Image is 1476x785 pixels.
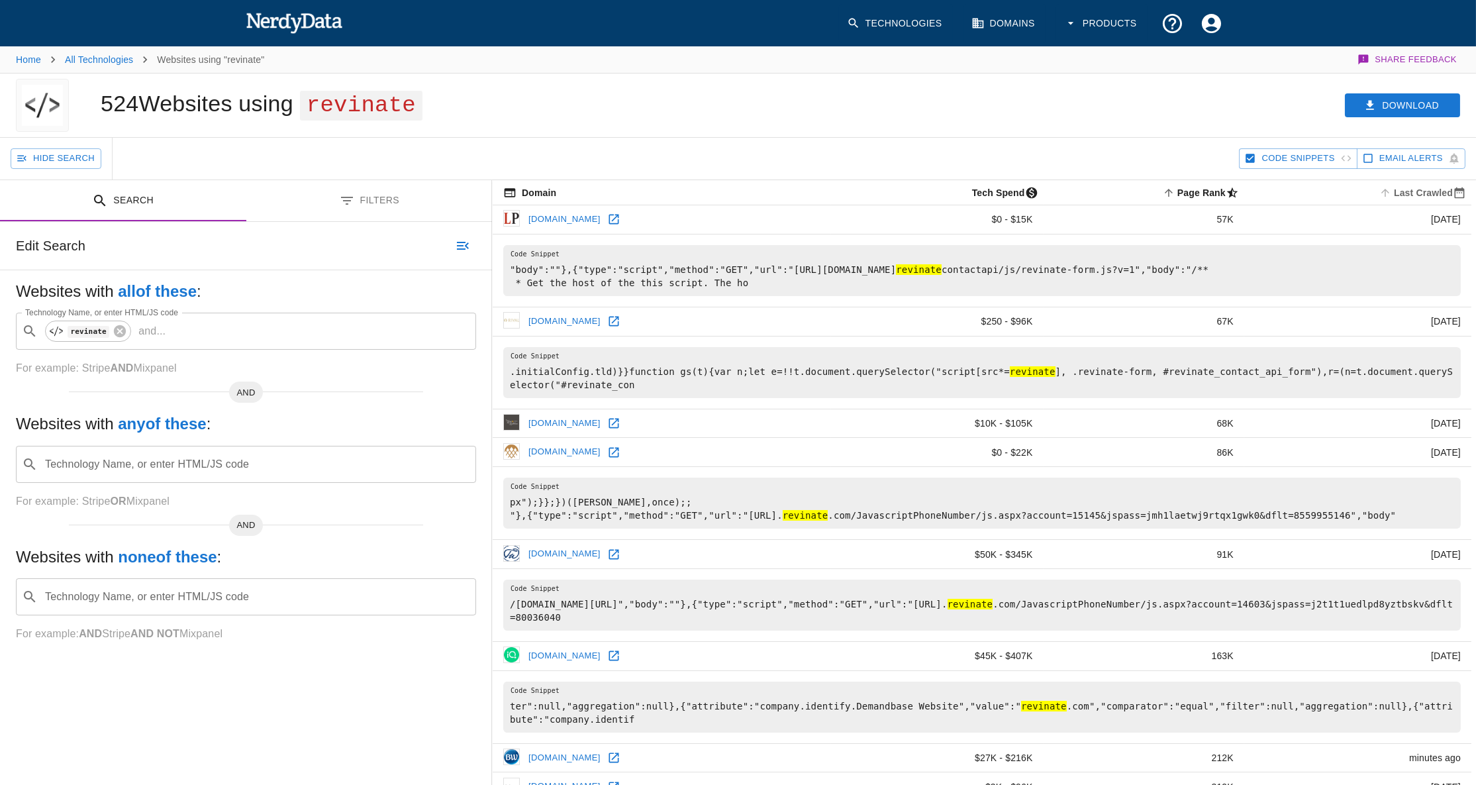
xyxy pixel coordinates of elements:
pre: ter":null,"aggregation":null},{"attribute":"company.identify.Demandbase Website","value":" .com",... [503,682,1461,733]
img: globushotel.com icon [503,749,520,765]
button: Account Settings [1192,4,1231,43]
td: [DATE] [1244,641,1471,670]
b: any of these [118,415,206,433]
b: AND [79,628,102,639]
a: [DOMAIN_NAME] [525,748,604,768]
img: NerdyData.com [246,9,343,36]
td: 163K [1044,641,1244,670]
hl: revinate [783,510,828,521]
span: Most recent date this website was successfully crawled [1377,185,1471,201]
span: Hide Code Snippets [1261,151,1334,166]
a: Open lospoblanos.com in new window [604,209,624,229]
td: [DATE] [1244,307,1471,336]
td: 91K [1044,540,1244,569]
span: A page popularity ranking based on a domain's backlinks. Smaller numbers signal more popular doma... [1160,185,1244,201]
td: [DATE] [1244,409,1471,438]
a: [DOMAIN_NAME] [525,413,604,434]
img: leadiq.com icon [503,647,520,663]
b: OR [110,496,126,507]
span: revinate [300,91,423,121]
td: $0 - $15K [831,205,1043,235]
a: Open rival.se in new window [604,311,624,331]
td: 67K [1044,307,1244,336]
hl: revinate [1010,366,1056,377]
code: revinate [68,326,109,337]
a: Open leadiq.com in new window [604,646,624,666]
td: 68K [1044,409,1244,438]
td: 86K [1044,438,1244,467]
td: $45K - $407K [831,641,1043,670]
pre: /[DOMAIN_NAME][URL]","body":""},{"type":"script","method":"GET","url":"[URL]. .com/JavascriptPhon... [503,580,1461,631]
td: 57K [1044,205,1244,235]
pre: .initialConfig.tld)}}function gs(t){var n;let e=!!t.document.querySelector("script[src*= ], .revi... [503,347,1461,398]
a: All Technologies [65,54,133,65]
b: AND [110,362,133,374]
h5: Websites with : [16,413,476,435]
label: Technology Name, or enter HTML/JS code [25,307,178,318]
img: lospoblanos.com icon [503,210,520,227]
a: [DOMAIN_NAME] [525,646,604,666]
a: [DOMAIN_NAME] [525,311,604,332]
a: Domains [963,4,1046,43]
a: Technologies [839,4,953,43]
td: $0 - $22K [831,438,1043,467]
pre: "body":""},{"type":"script","method":"GET","url":"[URL][DOMAIN_NAME] contactapi/js/revinate-form.... [503,245,1461,296]
p: Websites using "revinate" [157,53,264,66]
a: Open tradewindsresort.com in new window [604,545,624,564]
span: Get email alerts with newly found website results. Click to enable. [1379,151,1443,166]
nav: breadcrumb [16,46,264,73]
img: "revinate" logo [22,79,63,132]
p: and ... [133,323,171,339]
td: [DATE] [1244,540,1471,569]
img: hotelbethlehem.com icon [503,414,520,431]
p: For example: Stripe Mixpanel [16,494,476,509]
td: $250 - $96K [831,307,1043,336]
a: [DOMAIN_NAME] [525,544,604,564]
span: AND [229,519,264,532]
a: [DOMAIN_NAME] [525,442,604,462]
td: [DATE] [1244,205,1471,235]
a: Open hotelbethlehem.com in new window [604,413,624,433]
td: 212K [1044,743,1244,772]
b: all of these [118,282,197,300]
p: For example: Stripe Mixpanel [16,626,476,642]
button: Products [1056,4,1148,43]
img: crystalmountain.com icon [503,443,520,460]
span: The registered domain name (i.e. "nerdydata.com"). [503,185,556,201]
button: Share Feedback [1355,46,1460,73]
a: [DOMAIN_NAME] [525,209,604,230]
span: The estimated minimum and maximum annual tech spend each webpage has, based on the free, freemium... [955,185,1044,201]
a: Open crystalmountain.com in new window [604,443,624,462]
hl: revinate [1021,701,1067,711]
h5: Websites with : [16,547,476,568]
a: Home [16,54,41,65]
a: Open globushotel.com in new window [604,748,624,768]
hl: revinate [896,264,942,275]
td: $50K - $345K [831,540,1043,569]
p: For example: Stripe Mixpanel [16,360,476,376]
h1: 524 Websites using [101,91,422,116]
h5: Websites with : [16,281,476,302]
h6: Edit Search [16,235,85,256]
button: Download [1345,93,1460,118]
button: Hide Code Snippets [1239,148,1357,169]
img: rival.se icon [503,312,520,329]
hl: revinate [948,599,993,609]
span: AND [229,386,264,399]
div: revinate [45,321,131,342]
button: Hide Search [11,148,101,169]
pre: px");}};})([PERSON_NAME],once);; "},{"type":"script","method":"GET","url":"[URL]. .com/Javascript... [503,478,1461,529]
b: none of these [118,548,217,566]
button: Filters [246,180,493,222]
button: Get email alerts with newly found website results. Click to enable. [1357,148,1465,169]
img: tradewindsresort.com icon [503,545,520,562]
button: Support and Documentation [1153,4,1192,43]
td: [DATE] [1244,438,1471,467]
td: minutes ago [1244,743,1471,772]
b: AND NOT [130,628,179,639]
td: $10K - $105K [831,409,1043,438]
td: $27K - $216K [831,743,1043,772]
